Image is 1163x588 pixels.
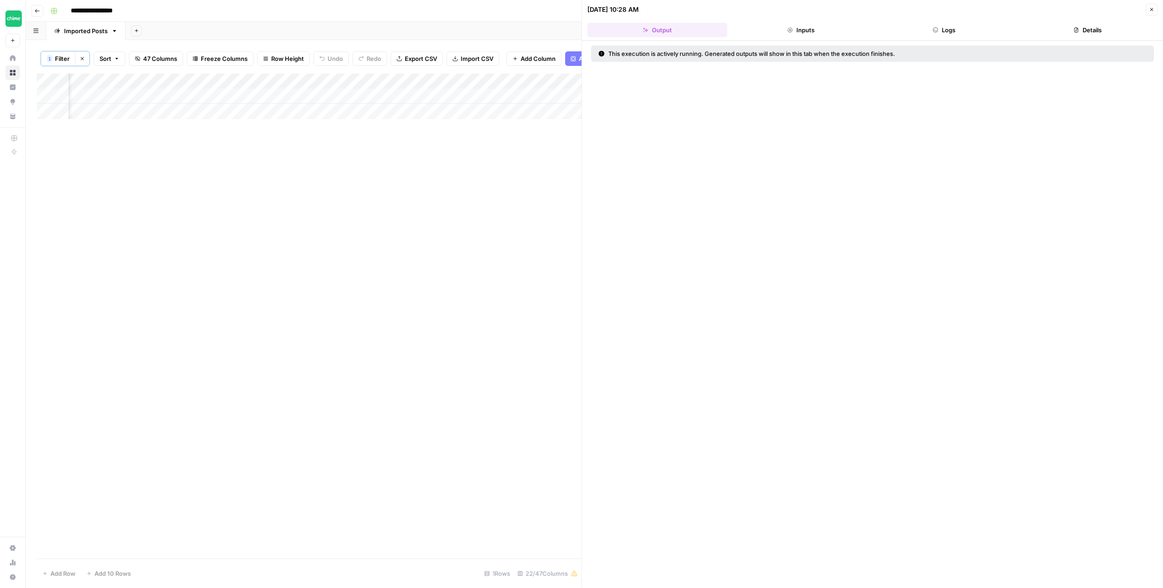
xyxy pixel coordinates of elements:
div: 1 [47,55,52,62]
div: This execution is actively running. Generated outputs will show in this tab when the execution fi... [598,49,1021,58]
span: Row Height [271,54,304,63]
button: Add Row [37,566,81,581]
a: Usage [5,555,20,570]
button: Add Column [507,51,562,66]
button: 1Filter [41,51,75,66]
span: Export CSV [405,54,437,63]
button: Export CSV [391,51,443,66]
button: Logs [875,23,1014,37]
button: Output [587,23,727,37]
span: Add Row [50,569,75,578]
button: Details [1018,23,1158,37]
button: Freeze Columns [187,51,253,66]
button: Workspace: Chime [5,7,20,30]
span: Undo [328,54,343,63]
span: Add Column [521,54,556,63]
a: Settings [5,541,20,555]
button: Import CSV [447,51,499,66]
button: Sort [94,51,125,66]
div: 22/47 Columns [514,566,581,581]
button: Help + Support [5,570,20,584]
span: Redo [367,54,381,63]
div: 1 Rows [481,566,514,581]
button: Undo [313,51,349,66]
button: Add Power Agent [565,51,634,66]
span: Add 10 Rows [94,569,131,578]
div: Imported Posts [64,26,108,35]
button: Redo [353,51,387,66]
span: Freeze Columns [201,54,248,63]
a: Home [5,51,20,65]
img: Chime Logo [5,10,22,27]
button: Add 10 Rows [81,566,136,581]
div: [DATE] 10:28 AM [587,5,639,14]
a: Insights [5,80,20,95]
span: Import CSV [461,54,493,63]
a: Imported Posts [46,22,125,40]
button: Inputs [731,23,871,37]
a: Your Data [5,109,20,124]
span: 1 [48,55,51,62]
span: 47 Columns [143,54,177,63]
a: Browse [5,65,20,80]
span: Filter [55,54,70,63]
span: Sort [99,54,111,63]
button: 47 Columns [129,51,183,66]
button: Row Height [257,51,310,66]
a: Opportunities [5,95,20,109]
